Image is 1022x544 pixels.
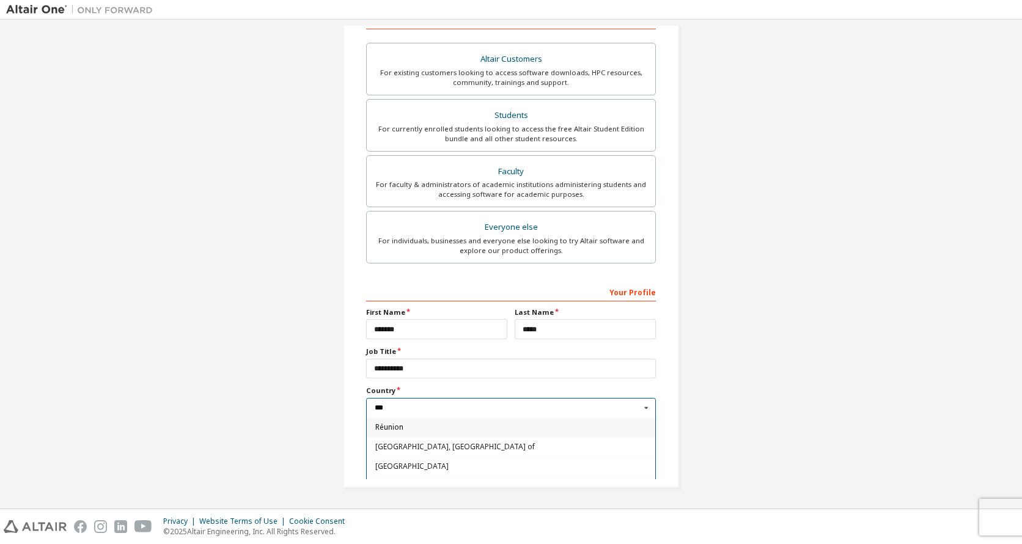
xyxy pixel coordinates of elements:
[374,236,648,255] div: For individuals, businesses and everyone else looking to try Altair software and explore our prod...
[366,282,656,301] div: Your Profile
[366,347,656,356] label: Job Title
[163,516,199,526] div: Privacy
[374,107,648,124] div: Students
[374,124,648,144] div: For currently enrolled students looking to access the free Altair Student Edition bundle and all ...
[94,520,107,533] img: instagram.svg
[515,307,656,317] label: Last Name
[199,516,289,526] div: Website Terms of Use
[74,520,87,533] img: facebook.svg
[134,520,152,533] img: youtube.svg
[375,463,647,470] span: [GEOGRAPHIC_DATA]
[374,180,648,199] div: For faculty & administrators of academic institutions administering students and accessing softwa...
[114,520,127,533] img: linkedin.svg
[163,526,352,537] p: © 2025 Altair Engineering, Inc. All Rights Reserved.
[375,424,647,431] span: Réunion
[374,219,648,236] div: Everyone else
[289,516,352,526] div: Cookie Consent
[375,443,647,450] span: [GEOGRAPHIC_DATA], [GEOGRAPHIC_DATA] of
[374,163,648,180] div: Faculty
[374,68,648,87] div: For existing customers looking to access software downloads, HPC resources, community, trainings ...
[366,307,507,317] label: First Name
[4,520,67,533] img: altair_logo.svg
[374,51,648,68] div: Altair Customers
[366,386,656,395] label: Country
[6,4,159,16] img: Altair One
